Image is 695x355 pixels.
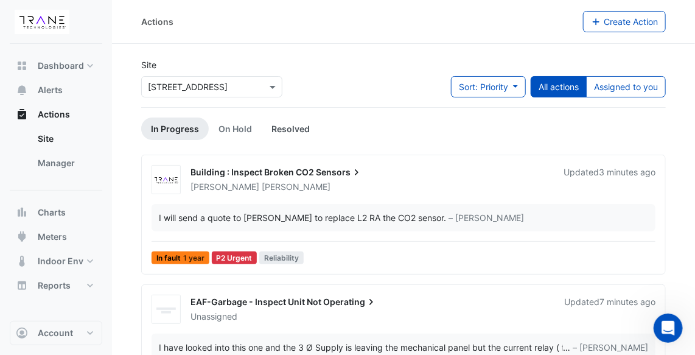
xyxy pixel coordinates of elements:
app-icon: Dashboard [16,60,28,72]
span: Charts [38,206,66,219]
img: Company Logo [15,10,69,34]
span: Indoor Env [38,255,83,267]
button: Account [10,321,102,345]
span: Actions [38,108,70,121]
button: Actions [10,102,102,127]
a: Manager [28,151,102,175]
div: Actions [141,15,173,28]
button: Alerts [10,78,102,102]
span: – [PERSON_NAME] [573,341,648,354]
span: Tue 19-Aug-2025 15:53 AEST [599,297,655,307]
button: Create Action [583,11,666,32]
span: Reports [38,279,71,292]
div: Updated [564,296,655,323]
app-icon: Meters [16,231,28,243]
span: Building : Inspect Broken CO2 [190,167,314,177]
app-icon: Charts [16,206,28,219]
span: 1 year [183,255,204,262]
span: Operating [323,296,377,308]
button: All actions [531,76,587,97]
button: Reports [10,273,102,298]
span: Tue 19-Aug-2025 15:58 AEST [599,167,655,177]
span: Account [38,327,73,339]
span: – [PERSON_NAME] [449,211,524,224]
span: [PERSON_NAME] [190,181,259,192]
a: Resolved [262,118,320,140]
div: … [159,341,648,354]
div: I will send a quote to [PERSON_NAME] to replace L2 RA the CO2 sensor. [159,211,446,224]
iframe: Intercom live chat [654,314,683,343]
span: Unassigned [190,311,237,323]
button: Indoor Env [10,249,102,273]
span: Sort: Priority [459,82,508,92]
label: Site [141,58,156,71]
a: In Progress [141,118,209,140]
button: Dashboard [10,54,102,78]
span: Reliability [259,251,304,264]
button: Assigned to you [586,76,666,97]
span: Sensors [316,166,363,178]
span: Alerts [38,84,63,96]
span: Meters [38,231,67,243]
div: P2 Urgent [212,251,257,264]
span: In fault [152,251,209,264]
a: On Hold [209,118,262,140]
app-icon: Alerts [16,84,28,96]
button: Charts [10,200,102,225]
app-icon: Indoor Env [16,255,28,267]
span: Create Action [604,16,658,27]
div: Updated [564,166,655,193]
app-icon: Actions [16,108,28,121]
button: Meters [10,225,102,249]
span: EAF-Garbage - Inspect Unit Not [190,297,321,307]
button: Sort: Priority [451,76,526,97]
span: [PERSON_NAME] [262,181,330,193]
img: Trane Technologies [152,174,180,186]
a: Site [28,127,102,151]
div: I have looked into this one and the 3 Ø Supply is leaving the mechanical panel but the current re... [159,341,563,354]
app-icon: Reports [16,279,28,292]
div: Actions [10,127,102,180]
span: Dashboard [38,60,84,72]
